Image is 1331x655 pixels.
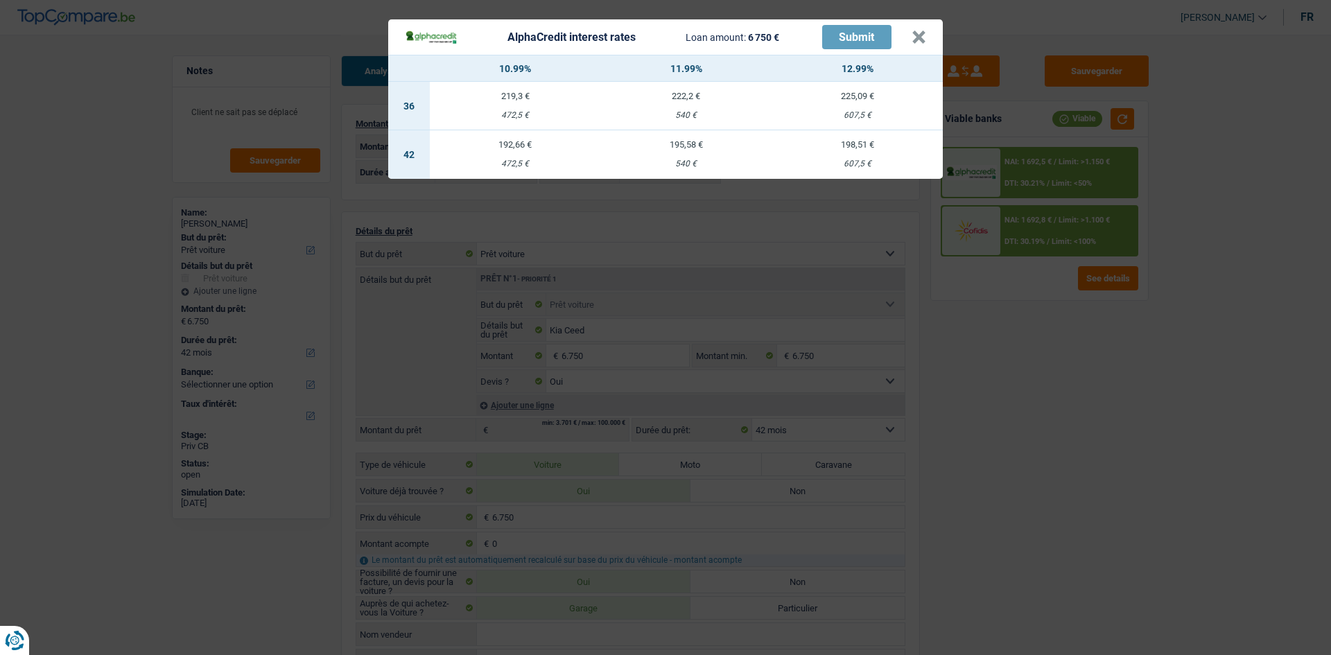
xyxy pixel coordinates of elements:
img: AlphaCredit [405,29,458,45]
div: 472,5 € [430,159,601,168]
th: 12.99% [772,55,943,82]
div: 192,66 € [430,140,601,149]
th: 10.99% [430,55,601,82]
div: 225,09 € [772,91,943,101]
span: 6 750 € [748,32,779,43]
div: 607,5 € [772,111,943,120]
div: AlphaCredit interest rates [507,32,636,43]
div: 195,58 € [601,140,772,149]
div: 472,5 € [430,111,601,120]
div: 607,5 € [772,159,943,168]
td: 42 [388,130,430,179]
div: 198,51 € [772,140,943,149]
th: 11.99% [601,55,772,82]
span: Loan amount: [686,32,746,43]
button: × [912,30,926,44]
div: 540 € [601,159,772,168]
button: Submit [822,25,891,49]
div: 222,2 € [601,91,772,101]
div: 219,3 € [430,91,601,101]
div: 540 € [601,111,772,120]
td: 36 [388,82,430,130]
